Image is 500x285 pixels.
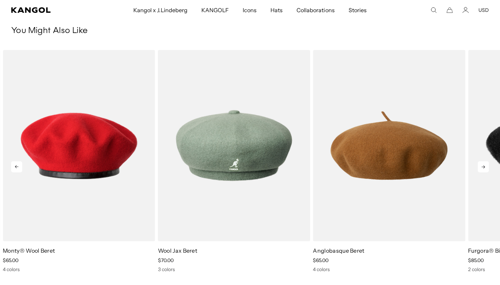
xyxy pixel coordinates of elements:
[478,7,489,13] button: USD
[313,266,465,272] div: 4 colors
[3,50,155,242] img: Monty® Wool Beret
[3,266,155,272] div: 4 colors
[155,50,310,273] div: 3 of 5
[462,7,469,13] a: Account
[313,247,364,254] a: Anglobasque Beret
[158,247,197,254] a: Wool Jax Beret
[313,257,328,263] span: $65.00
[158,266,310,272] div: 3 colors
[158,257,174,263] span: $70.00
[313,50,465,242] img: Anglobasque Beret
[3,257,18,263] span: $65.00
[310,50,465,273] div: 4 of 5
[447,7,453,13] button: Cart
[468,257,484,263] span: $85.00
[158,50,310,242] img: Wool Jax Beret
[431,7,437,13] summary: Search here
[3,247,55,254] a: Monty® Wool Beret
[11,7,88,13] a: Kangol
[11,26,489,36] h3: You Might Also Like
